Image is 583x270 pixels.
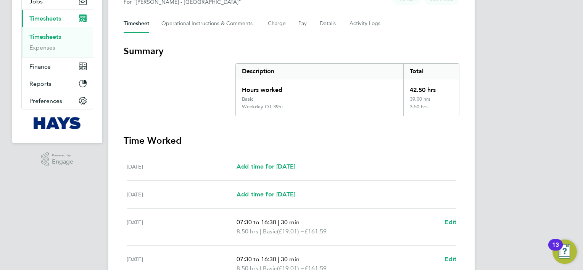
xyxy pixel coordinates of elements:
div: Description [236,64,403,79]
span: 30 min [281,256,300,263]
span: Powered by [52,152,73,159]
button: Reports [22,75,93,92]
div: 42.50 hrs [403,79,459,96]
div: Hours worked [236,79,403,96]
button: Open Resource Center, 13 new notifications [552,239,577,264]
a: Edit [444,218,456,227]
span: Engage [52,159,73,165]
div: Summary [235,63,459,116]
span: Add time for [DATE] [237,163,295,170]
h3: Summary [124,45,459,57]
div: Timesheets [22,27,93,58]
span: Edit [444,219,456,226]
button: Preferences [22,92,93,109]
button: Pay [298,14,308,33]
div: 39.00 hrs [403,96,459,104]
div: [DATE] [127,190,237,199]
button: Charge [268,14,286,33]
span: Preferences [29,97,62,104]
span: 07:30 to 16:30 [237,256,276,263]
h3: Time Worked [124,135,459,147]
div: 13 [552,245,559,255]
span: | [278,219,279,226]
div: Weekday OT 39h+ [242,104,285,110]
a: Edit [444,255,456,264]
span: 07:30 to 16:30 [237,219,276,226]
button: Finance [22,58,93,75]
span: 8.50 hrs [237,228,258,235]
span: Add time for [DATE] [237,191,295,198]
span: | [260,228,261,235]
span: Finance [29,63,51,70]
a: Powered byEngage [41,152,74,167]
span: Edit [444,256,456,263]
button: Details [320,14,337,33]
button: Activity Logs [349,14,382,33]
a: Timesheets [29,33,61,40]
div: Basic [242,96,253,102]
img: hays-logo-retina.png [34,117,81,129]
button: Operational Instructions & Comments [161,14,256,33]
span: Basic [263,227,277,236]
div: [DATE] [127,218,237,236]
div: Total [403,64,459,79]
a: Add time for [DATE] [237,190,295,199]
span: Reports [29,80,52,87]
a: Go to home page [21,117,93,129]
button: Timesheet [124,14,149,33]
span: (£19.01) = [277,228,304,235]
a: Add time for [DATE] [237,162,295,171]
span: £161.59 [304,228,327,235]
span: | [278,256,279,263]
span: 30 min [281,219,300,226]
div: [DATE] [127,162,237,171]
div: 3.50 hrs [403,104,459,116]
button: Timesheets [22,10,93,27]
a: Expenses [29,44,55,51]
span: Timesheets [29,15,61,22]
